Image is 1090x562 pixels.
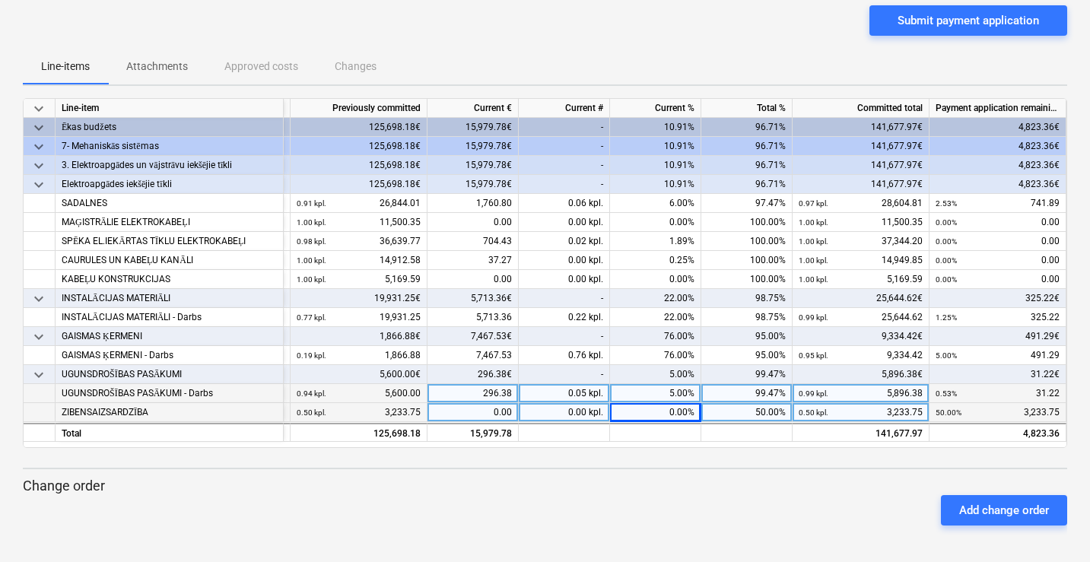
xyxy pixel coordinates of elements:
span: keyboard_arrow_down [30,138,48,156]
div: 125,698.18 [297,424,421,443]
div: 97.47% [701,194,793,213]
div: 15,979.78 [427,423,519,442]
div: 0.00 [427,403,519,422]
div: 95.00% [701,346,793,365]
div: 99.47% [701,365,793,384]
div: 0.00 kpl. [519,403,610,422]
small: 1.00 kpl. [297,218,326,227]
div: 100.00% [701,251,793,270]
div: 141,677.97€ [793,175,930,194]
div: 11,500.35 [297,213,421,232]
div: 141,677.97€ [793,118,930,137]
div: 704.43 [427,232,519,251]
div: 28,604.81 [799,194,923,213]
div: 0.00% [610,213,701,232]
div: Elektroapgādes iekšējie tīkli [62,175,277,194]
div: 31.22€ [930,365,1066,384]
div: Payment application remaining [930,99,1066,118]
div: 95.00% [701,327,793,346]
div: 5,896.38 [799,384,923,403]
div: 96.71% [701,137,793,156]
div: 4,823.36 [936,424,1060,443]
div: Current # [519,99,610,118]
div: 0.02 kpl. [519,232,610,251]
small: 1.25% [936,313,957,322]
div: 0.22 kpl. [519,308,610,327]
div: 0.00 [936,251,1060,270]
div: INSTALĀCIJAS MATERIĀLI [62,289,277,308]
div: 9,334.42 [799,346,923,365]
div: 0.00 kpl. [519,251,610,270]
span: keyboard_arrow_down [30,119,48,137]
div: 5,896.38€ [793,365,930,384]
div: 11,500.35 [799,213,923,232]
div: 141,677.97€ [793,156,930,175]
div: 5.00% [610,365,701,384]
div: 3,233.75 [297,403,421,422]
div: - [519,365,610,384]
div: 19,931.25€ [291,289,427,308]
small: 0.99 kpl. [799,389,828,398]
div: 6.00% [610,194,701,213]
div: 100.00% [701,213,793,232]
div: 1.89% [610,232,701,251]
small: 0.50 kpl. [297,408,326,417]
div: 5,600.00 [297,384,421,403]
div: 4,823.36€ [930,118,1066,137]
div: 0.00 [936,232,1060,251]
div: 99.47% [701,384,793,403]
div: 31.22 [936,384,1060,403]
small: 0.00% [936,275,957,284]
small: 0.98 kpl. [297,237,326,246]
small: 0.97 kpl. [799,199,828,208]
small: 1.00 kpl. [799,218,828,227]
small: 1.00 kpl. [799,256,828,265]
div: 0.00 [936,270,1060,289]
div: 10.91% [610,118,701,137]
small: 1.00 kpl. [799,275,828,284]
div: 5.00% [610,384,701,403]
small: 50.00% [936,408,961,417]
div: 7,467.53€ [427,327,519,346]
div: 100.00% [701,270,793,289]
div: 0.06 kpl. [519,194,610,213]
div: SADALNES [62,194,277,213]
div: 0.76 kpl. [519,346,610,365]
div: 25,644.62€ [793,289,930,308]
small: 1.00 kpl. [297,275,326,284]
small: 0.00% [936,256,957,265]
div: - [519,327,610,346]
div: GAISMAS ĶERMENI - Darbs [62,346,277,365]
div: 76.00% [610,346,701,365]
div: 96.71% [701,156,793,175]
div: 5,169.59 [799,270,923,289]
div: 325.22€ [930,289,1066,308]
small: 0.95 kpl. [799,351,828,360]
div: 7- Mehaniskās sistēmas [62,137,277,156]
div: 0.00 [427,213,519,232]
div: 19,931.25 [297,308,421,327]
div: 76.00% [610,327,701,346]
div: 1,866.88€ [291,327,427,346]
div: 1,760.80 [427,194,519,213]
div: 15,979.78€ [427,118,519,137]
div: 3,233.75 [936,403,1060,422]
div: Line-item [56,99,284,118]
div: Submit payment application [898,11,1039,30]
div: CAURULES UN KABEĻU KANĀLI [62,251,277,270]
div: 0.25% [610,251,701,270]
div: 0.05 kpl. [519,384,610,403]
div: 10.91% [610,175,701,194]
div: 22.00% [610,308,701,327]
div: 141,677.97€ [793,137,930,156]
div: Total % [701,99,793,118]
div: 296.38€ [427,365,519,384]
div: 3. Elektroapgādes un vājstrāvu iekšējie tīkli [62,156,277,175]
div: 125,698.18€ [291,137,427,156]
div: 15,979.78€ [427,156,519,175]
span: keyboard_arrow_down [30,100,48,118]
div: 296.38 [427,384,519,403]
div: 125,698.18€ [291,156,427,175]
div: 26,844.01 [297,194,421,213]
div: 14,949.85 [799,251,923,270]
